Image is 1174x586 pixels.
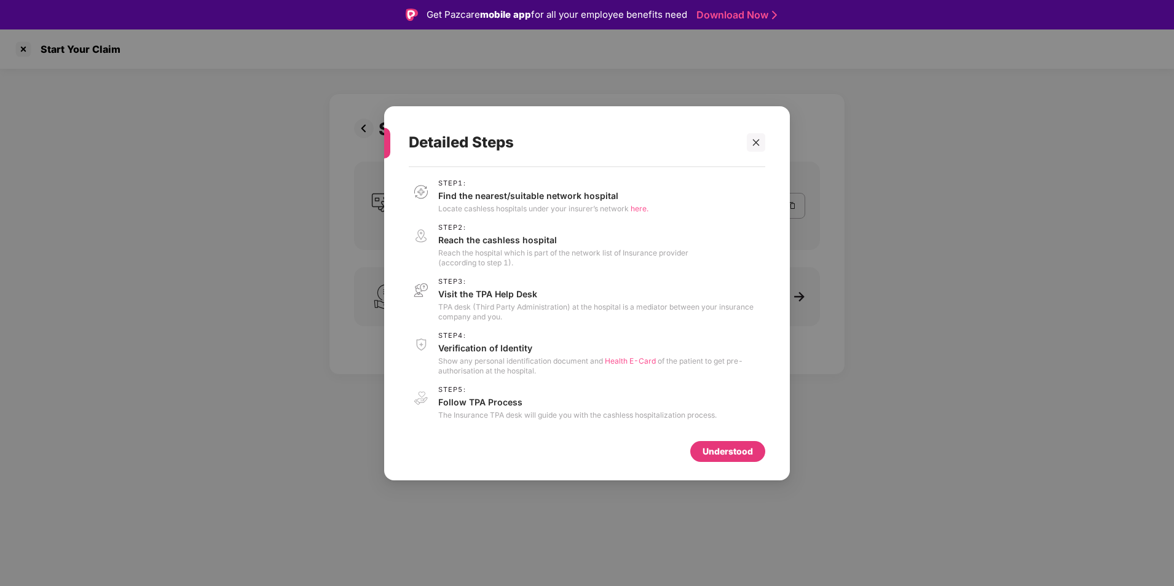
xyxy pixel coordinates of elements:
[438,203,648,213] p: Locate cashless hospitals under your insurer’s network
[409,179,433,204] img: svg+xml;base64,PHN2ZyB3aWR0aD0iNDAiIGhlaWdodD0iNDEiIHZpZXdCb3g9IjAgMCA0MCA0MSIgZmlsbD0ibm9uZSIgeG...
[772,9,777,21] img: Stroke
[438,396,717,407] p: Follow TPA Process
[438,223,688,231] span: Step 2 :
[438,248,688,267] p: Reach the hospital which is part of the network list of Insurance provider (according to step 1).
[409,119,736,166] div: Detailed Steps
[438,287,765,299] p: Visit the TPA Help Desk
[605,356,656,365] span: Health E-Card
[631,203,648,213] span: here.
[406,9,418,21] img: Logo
[409,385,433,410] img: svg+xml;base64,PHN2ZyB3aWR0aD0iNDAiIGhlaWdodD0iNDEiIHZpZXdCb3g9IjAgMCA0MCA0MSIgZmlsbD0ibm9uZSIgeG...
[438,302,765,321] p: TPA desk (Third Party Administration) at the hospital is a mediator between your insurance compan...
[438,385,717,393] span: Step 5 :
[703,444,753,458] div: Understood
[438,233,688,245] p: Reach the cashless hospital
[480,9,531,20] strong: mobile app
[438,277,765,285] span: Step 3 :
[696,9,773,21] a: Download Now
[438,179,648,187] span: Step 1 :
[409,331,433,356] img: svg+xml;base64,PHN2ZyB3aWR0aD0iNDAiIGhlaWdodD0iNDEiIHZpZXdCb3g9IjAgMCA0MCA0MSIgZmlsbD0ibm9uZSIgeG...
[438,410,717,420] p: The Insurance TPA desk will guide you with the cashless hospitalization process.
[438,356,765,375] p: Show any personal identification document and of the patient to get pre-authorisation at the hosp...
[438,342,765,353] p: Verification of Identity
[409,277,433,302] img: svg+xml;base64,PHN2ZyB3aWR0aD0iNDAiIGhlaWdodD0iNDEiIHZpZXdCb3g9IjAgMCA0MCA0MSIgZmlsbD0ibm9uZSIgeG...
[438,331,765,339] span: Step 4 :
[752,138,760,146] span: close
[427,7,687,22] div: Get Pazcare for all your employee benefits need
[438,189,648,201] p: Find the nearest/suitable network hospital
[409,223,433,248] img: svg+xml;base64,PHN2ZyB3aWR0aD0iNDAiIGhlaWdodD0iNDEiIHZpZXdCb3g9IjAgMCA0MCA0MSIgZmlsbD0ibm9uZSIgeG...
